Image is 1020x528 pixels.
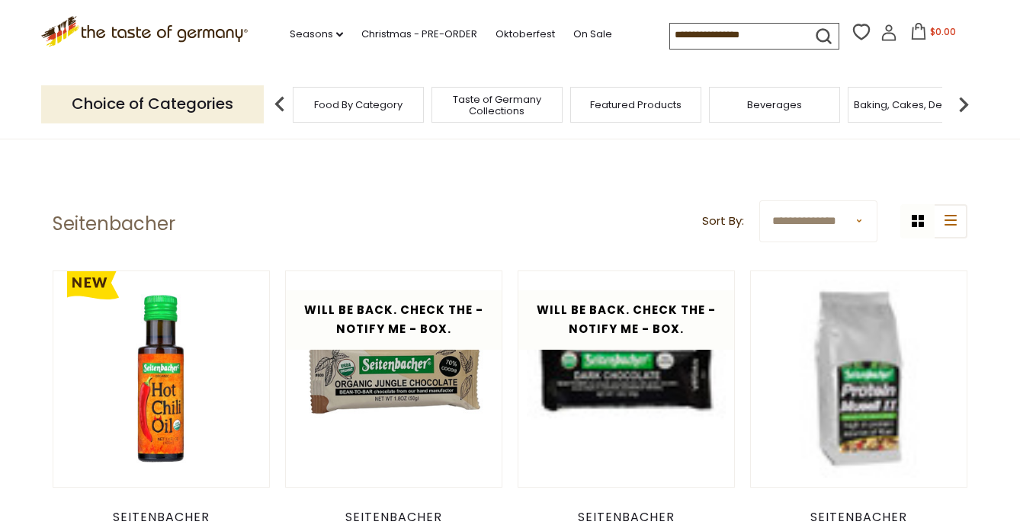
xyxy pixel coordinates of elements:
img: Seitenbacher Hot Chili Oil [53,271,269,487]
a: Christmas - PRE-ORDER [361,26,477,43]
div: Seitenbacher [285,510,502,525]
a: Seasons [290,26,343,43]
img: Seitenbacher Organic Jungle Chocolate [286,271,502,487]
span: $0.00 [930,25,956,38]
a: Oktoberfest [496,26,555,43]
a: Featured Products [590,99,682,110]
button: $0.00 [900,23,965,46]
a: Baking, Cakes, Desserts [854,99,972,110]
a: Taste of Germany Collections [436,94,558,117]
img: next arrow [948,89,979,120]
p: Choice of Categories [41,85,264,123]
h1: Seitenbacher [53,213,175,235]
a: Beverages [747,99,802,110]
div: Seitenbacher [518,510,735,525]
a: On Sale [573,26,612,43]
div: Seitenbacher [53,510,270,525]
img: Seitenbacher Organic Vegan Dark Chocolate [518,271,734,487]
div: Seitenbacher [750,510,967,525]
a: Food By Category [314,99,403,110]
img: previous arrow [265,89,295,120]
img: Seitenbacher Protein Muesli II [751,271,967,487]
label: Sort By: [702,212,744,231]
